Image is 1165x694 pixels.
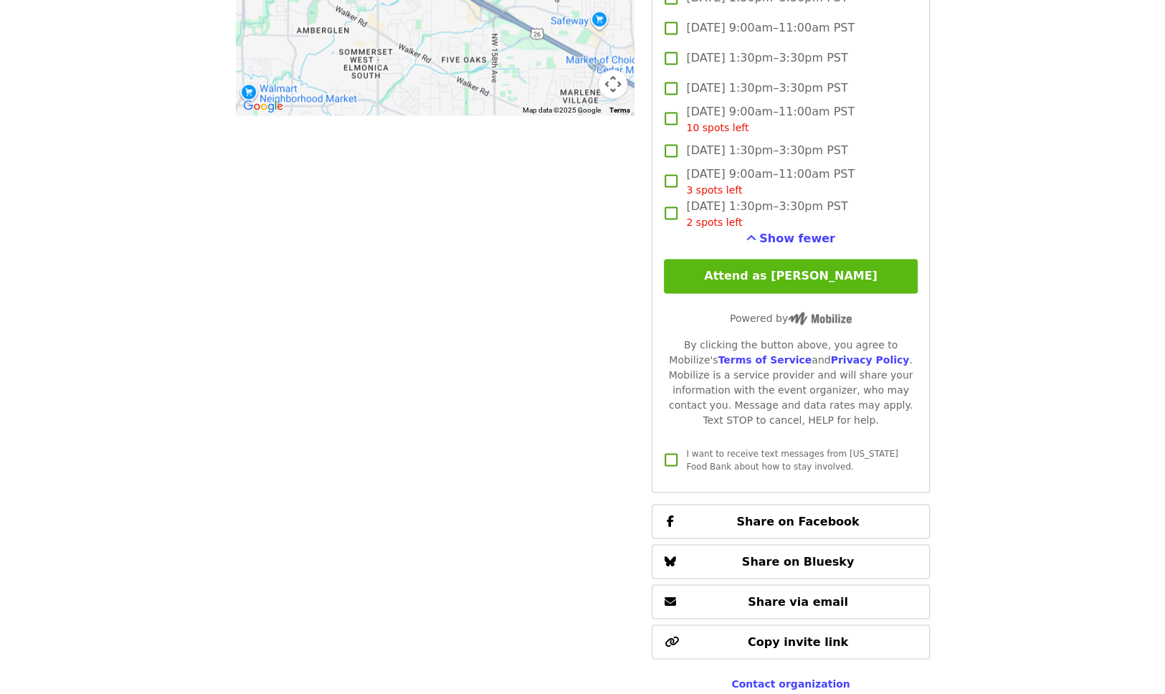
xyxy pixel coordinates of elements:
[730,312,852,323] span: Powered by
[748,594,848,608] span: Share via email
[652,624,929,659] button: Copy invite link
[742,554,855,568] span: Share on Bluesky
[686,166,855,198] span: [DATE] 9:00am–11:00am PST
[599,70,627,98] button: Map camera controls
[746,230,835,247] button: See more timeslots
[788,312,852,325] img: Powered by Mobilize
[686,103,855,136] span: [DATE] 9:00am–11:00am PST
[686,217,742,228] span: 2 spots left
[830,353,909,365] a: Privacy Policy
[239,97,287,115] a: Open this area in Google Maps (opens a new window)
[736,514,859,528] span: Share on Facebook
[664,337,917,427] div: By clicking the button above, you agree to Mobilize's and . Mobilize is a service provider and wi...
[609,106,630,114] a: Terms (opens in new tab)
[686,198,847,230] span: [DATE] 1:30pm–3:30pm PST
[652,544,929,579] button: Share on Bluesky
[686,19,855,37] span: [DATE] 9:00am–11:00am PST
[239,97,287,115] img: Google
[748,634,848,648] span: Copy invite link
[664,259,917,293] button: Attend as [PERSON_NAME]
[523,106,601,114] span: Map data ©2025 Google
[759,232,835,245] span: Show fewer
[686,448,898,471] span: I want to receive text messages from [US_STATE] Food Bank about how to stay involved.
[686,142,847,159] span: [DATE] 1:30pm–3:30pm PST
[686,122,748,133] span: 10 spots left
[686,184,742,196] span: 3 spots left
[652,504,929,538] button: Share on Facebook
[652,584,929,619] button: Share via email
[686,49,847,67] span: [DATE] 1:30pm–3:30pm PST
[731,678,850,689] a: Contact organization
[718,353,812,365] a: Terms of Service
[686,80,847,97] span: [DATE] 1:30pm–3:30pm PST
